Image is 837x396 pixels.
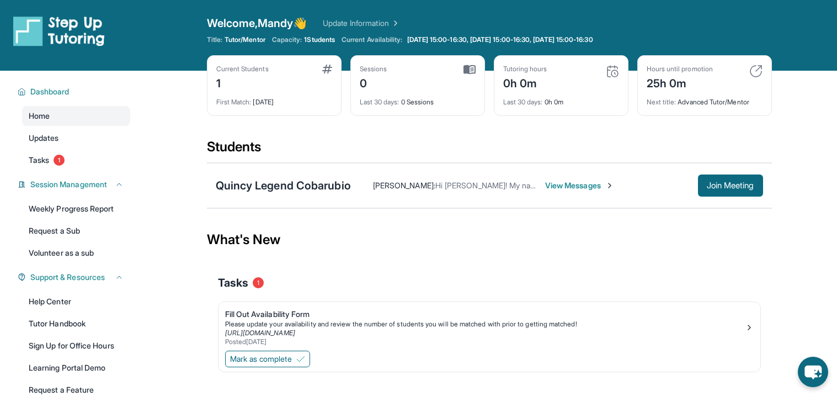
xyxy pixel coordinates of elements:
[360,91,476,107] div: 0 Sessions
[606,65,619,78] img: card
[29,110,50,122] span: Home
[29,133,59,144] span: Updates
[225,351,310,367] button: Mark as complete
[407,35,593,44] span: [DATE] 15:00-16:30, [DATE] 15:00-16:30, [DATE] 15:00-16:30
[216,98,252,106] span: First Match :
[253,277,264,288] span: 1
[29,155,49,166] span: Tasks
[22,243,130,263] a: Volunteer as a sub
[225,309,745,320] div: Fill Out Availability Form
[323,18,400,29] a: Update Information
[22,336,130,356] a: Sign Up for Office Hours
[225,320,745,329] div: Please update your availability and review the number of students you will be matched with prior ...
[216,178,351,193] div: Quincy Legend Cobarubio
[503,73,547,91] div: 0h 0m
[216,65,269,73] div: Current Students
[30,86,70,97] span: Dashboard
[30,272,105,283] span: Support & Resources
[647,91,763,107] div: Advanced Tutor/Mentor
[647,65,713,73] div: Hours until promotion
[225,337,745,346] div: Posted [DATE]
[225,329,295,337] a: [URL][DOMAIN_NAME]
[360,98,399,106] span: Last 30 days :
[647,73,713,91] div: 25h 0m
[707,182,754,189] span: Join Meeting
[13,15,105,46] img: logo
[216,73,269,91] div: 1
[218,302,760,349] a: Fill Out Availability FormPlease update your availability and review the number of students you w...
[503,98,543,106] span: Last 30 days :
[605,181,614,190] img: Chevron-Right
[405,35,595,44] a: [DATE] 15:00-16:30, [DATE] 15:00-16:30, [DATE] 15:00-16:30
[225,35,265,44] span: Tutor/Mentor
[26,179,124,190] button: Session Management
[22,150,130,170] a: Tasks1
[22,199,130,219] a: Weekly Progress Report
[304,35,335,44] span: 1 Students
[22,106,130,126] a: Home
[207,15,307,31] span: Welcome, Mandy 👋
[389,18,400,29] img: Chevron Right
[22,358,130,378] a: Learning Portal Demo
[22,292,130,311] a: Help Center
[360,65,387,73] div: Sessions
[360,73,387,91] div: 0
[30,179,107,190] span: Session Management
[342,35,402,44] span: Current Availability:
[373,181,435,190] span: [PERSON_NAME] :
[463,65,476,75] img: card
[503,91,619,107] div: 0h 0m
[296,355,305,363] img: Mark as complete
[207,215,772,264] div: What's New
[698,175,763,197] button: Join Meeting
[216,91,332,107] div: [DATE]
[22,128,130,148] a: Updates
[218,275,248,291] span: Tasks
[22,314,130,334] a: Tutor Handbook
[207,35,222,44] span: Title:
[272,35,302,44] span: Capacity:
[322,65,332,73] img: card
[22,221,130,241] a: Request a Sub
[207,138,772,162] div: Students
[54,155,65,166] span: 1
[26,86,124,97] button: Dashboard
[545,180,614,191] span: View Messages
[798,357,828,387] button: chat-button
[230,353,292,365] span: Mark as complete
[647,98,676,106] span: Next title :
[749,65,763,78] img: card
[503,65,547,73] div: Tutoring hours
[26,272,124,283] button: Support & Resources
